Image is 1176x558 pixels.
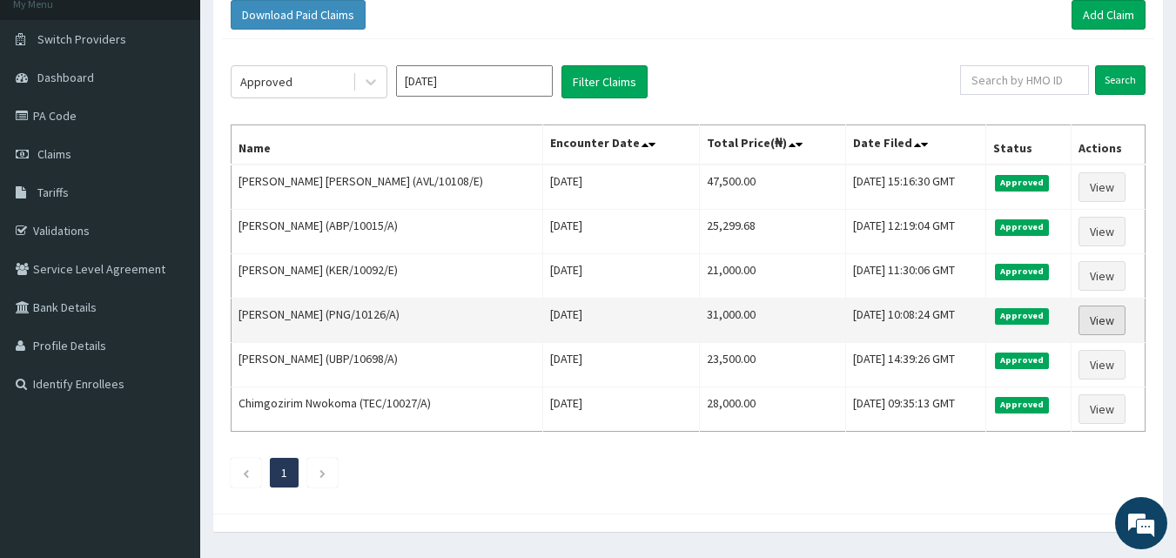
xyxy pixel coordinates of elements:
[37,70,94,85] span: Dashboard
[232,299,543,343] td: [PERSON_NAME] (PNG/10126/A)
[91,97,292,120] div: Chat with us now
[845,254,985,299] td: [DATE] 11:30:06 GMT
[845,125,985,165] th: Date Filed
[37,185,69,200] span: Tariffs
[845,299,985,343] td: [DATE] 10:08:24 GMT
[1079,261,1126,291] a: View
[543,165,700,210] td: [DATE]
[995,264,1050,279] span: Approved
[232,343,543,387] td: [PERSON_NAME] (UBP/10698/A)
[995,397,1050,413] span: Approved
[995,353,1050,368] span: Approved
[1079,394,1126,424] a: View
[1095,65,1146,95] input: Search
[1071,125,1145,165] th: Actions
[232,387,543,432] td: Chimgozirim Nwokoma (TEC/10027/A)
[543,210,700,254] td: [DATE]
[543,343,700,387] td: [DATE]
[319,465,326,481] a: Next page
[700,387,845,432] td: 28,000.00
[242,465,250,481] a: Previous page
[960,65,1089,95] input: Search by HMO ID
[1079,306,1126,335] a: View
[232,125,543,165] th: Name
[232,254,543,299] td: [PERSON_NAME] (KER/10092/E)
[995,175,1050,191] span: Approved
[1079,350,1126,380] a: View
[543,387,700,432] td: [DATE]
[543,299,700,343] td: [DATE]
[37,146,71,162] span: Claims
[845,343,985,387] td: [DATE] 14:39:26 GMT
[101,168,240,344] span: We're online!
[9,373,332,434] textarea: Type your message and hit 'Enter'
[700,165,845,210] td: 47,500.00
[995,308,1050,324] span: Approved
[1079,217,1126,246] a: View
[845,165,985,210] td: [DATE] 15:16:30 GMT
[543,254,700,299] td: [DATE]
[995,219,1050,235] span: Approved
[700,125,845,165] th: Total Price(₦)
[37,31,126,47] span: Switch Providers
[845,210,985,254] td: [DATE] 12:19:04 GMT
[700,299,845,343] td: 31,000.00
[561,65,648,98] button: Filter Claims
[286,9,327,50] div: Minimize live chat window
[700,254,845,299] td: 21,000.00
[845,387,985,432] td: [DATE] 09:35:13 GMT
[700,210,845,254] td: 25,299.68
[240,73,292,91] div: Approved
[232,210,543,254] td: [PERSON_NAME] (ABP/10015/A)
[281,465,287,481] a: Page 1 is your current page
[232,165,543,210] td: [PERSON_NAME] [PERSON_NAME] (AVL/10108/E)
[543,125,700,165] th: Encounter Date
[700,343,845,387] td: 23,500.00
[1079,172,1126,202] a: View
[985,125,1071,165] th: Status
[32,87,71,131] img: d_794563401_company_1708531726252_794563401
[396,65,553,97] input: Select Month and Year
